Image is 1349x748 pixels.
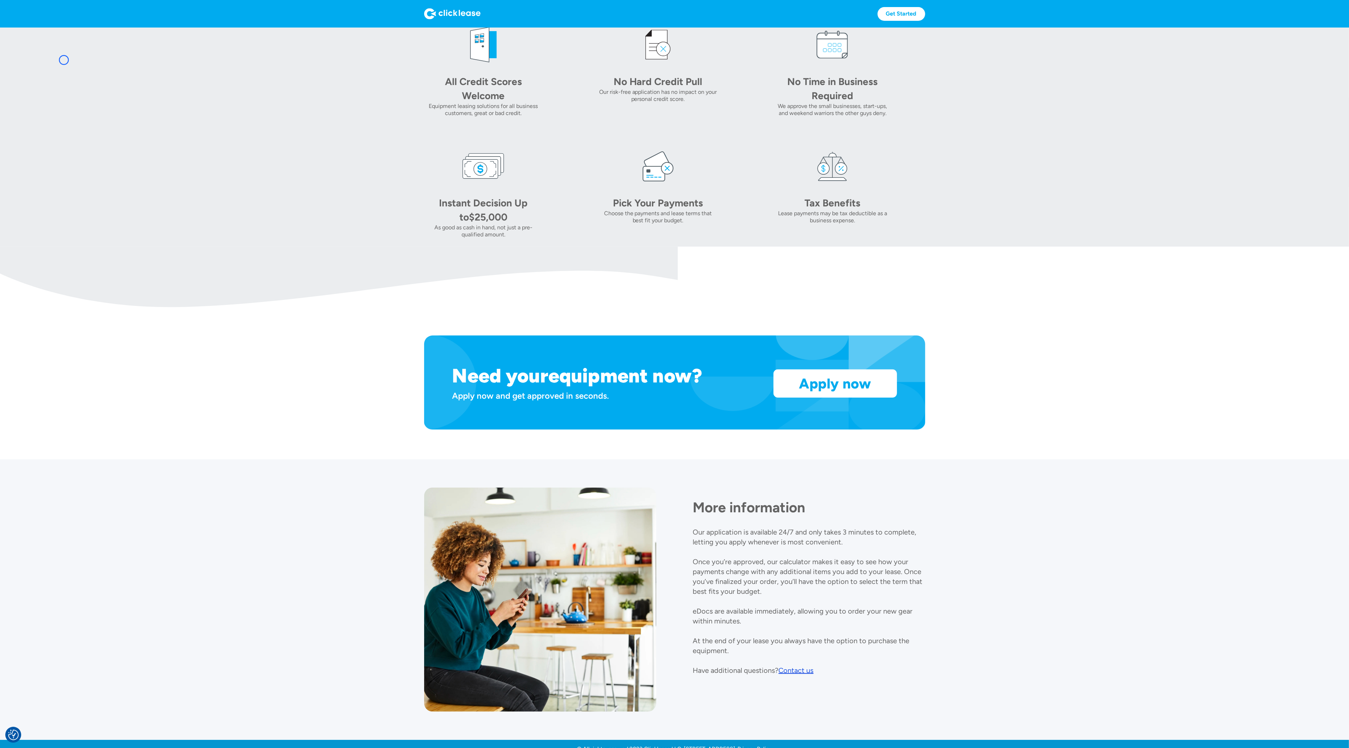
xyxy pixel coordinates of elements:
[773,103,892,117] div: We approve the small businesses, start-ups, and weekend warriors the other guys deny.
[609,74,707,89] div: No Hard Credit Pull
[434,74,533,103] div: All Credit Scores Welcome
[424,103,543,117] div: Equipment leasing solutions for all business customers, great or bad credit.
[424,224,543,238] div: As good as cash in hand, not just a pre-qualified amount.
[783,74,882,103] div: No Time in Business Required
[598,89,717,103] div: Our risk-free application has no impact on your personal credit score.
[439,197,528,223] div: Instant Decision Up to
[783,196,882,210] div: Tax Benefits
[452,364,548,387] h1: Need your
[811,145,854,187] img: tax icon
[693,499,925,516] h1: More information
[598,210,717,224] div: Choose the payments and lease terms that best fit your budget.
[779,665,814,675] a: Contact us
[878,7,925,21] a: Get Started
[609,196,707,210] div: Pick Your Payments
[462,24,505,66] img: welcome icon
[424,8,481,19] img: Logo
[779,666,814,675] div: Contact us
[548,364,702,387] h1: equipment now?
[8,730,19,740] button: Consent Preferences
[693,528,923,675] p: Our application is available 24/7 and only takes 3 minutes to complete, letting you apply wheneve...
[811,24,854,66] img: calendar icon
[462,145,505,187] img: money icon
[452,390,726,402] div: Apply now and get approved in seconds.
[637,145,679,187] img: card icon
[774,370,897,397] a: Apply now
[8,730,19,740] img: Revisit consent button
[637,24,679,66] img: credit icon
[773,210,892,224] div: Lease payments may be tax deductible as a business expense.
[469,211,507,223] div: $25,000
